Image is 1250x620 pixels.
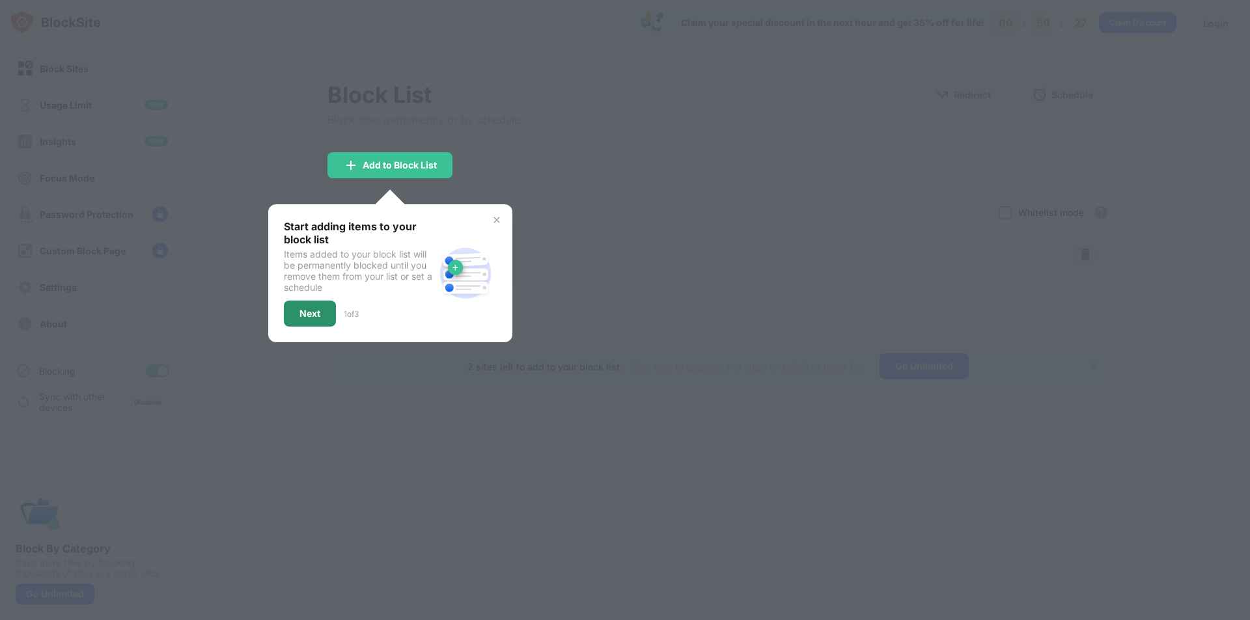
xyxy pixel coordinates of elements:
img: block-site.svg [434,242,497,304]
img: x-button.svg [492,215,502,225]
div: Items added to your block list will be permanently blocked until you remove them from your list o... [284,249,434,293]
div: Add to Block List [363,160,437,170]
div: Next [299,308,320,319]
div: 1 of 3 [344,309,359,319]
div: Start adding items to your block list [284,220,434,246]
